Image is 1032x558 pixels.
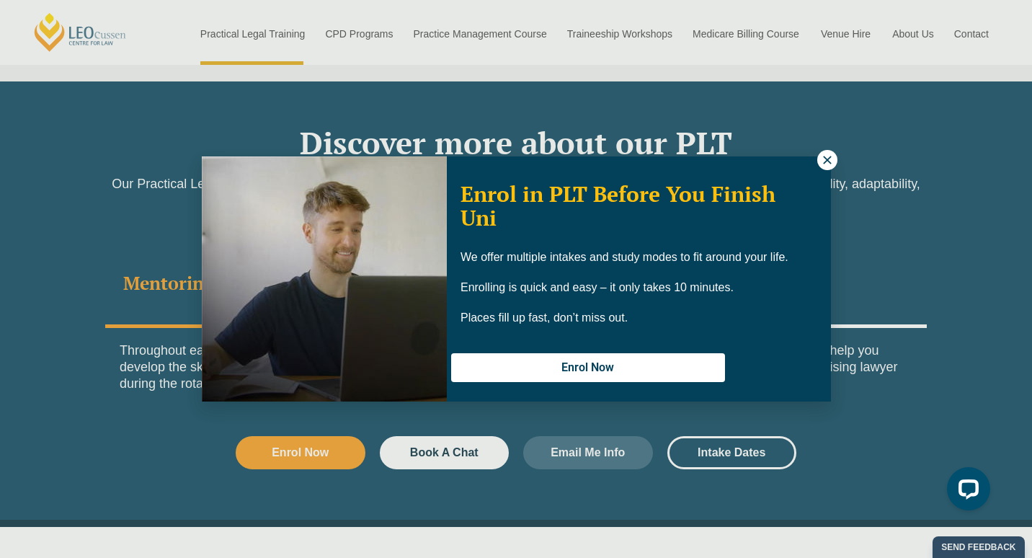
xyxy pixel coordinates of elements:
[451,353,725,382] button: Enrol Now
[461,251,788,263] span: We offer multiple intakes and study modes to fit around your life.
[202,156,447,402] img: Woman in yellow blouse holding folders looking to the right and smiling
[935,461,996,522] iframe: LiveChat chat widget
[817,150,837,170] button: Close
[461,180,775,232] span: Enrol in PLT Before You Finish Uni
[461,311,628,324] span: Places fill up fast, don’t miss out.
[461,281,734,293] span: Enrolling is quick and easy – it only takes 10 minutes.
